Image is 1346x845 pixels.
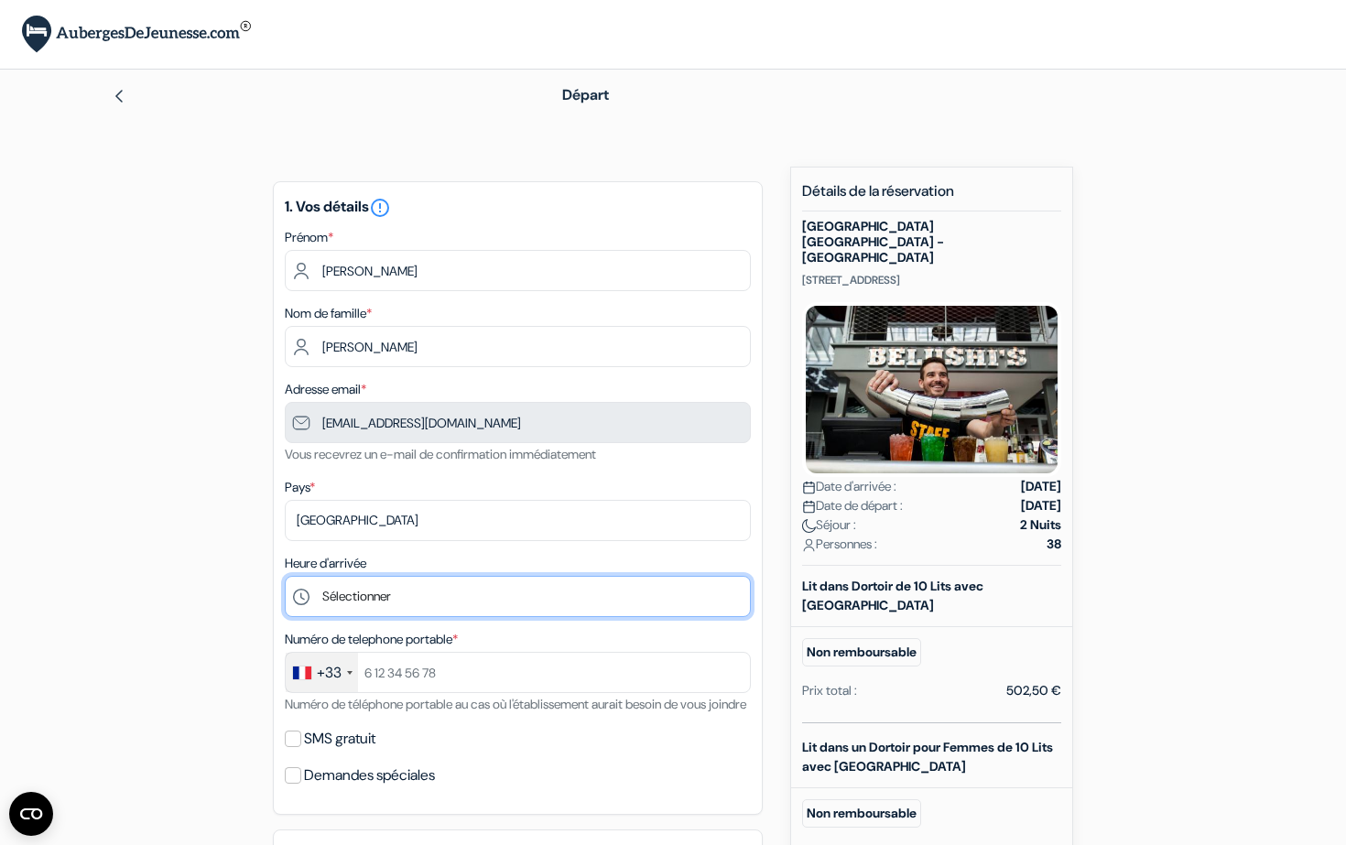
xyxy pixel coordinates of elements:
[802,739,1053,775] b: Lit dans un Dortoir pour Femmes de 10 Lits avec [GEOGRAPHIC_DATA]
[802,538,816,552] img: user_icon.svg
[285,402,751,443] input: Entrer adresse e-mail
[1047,535,1061,554] strong: 38
[285,228,333,247] label: Prénom
[285,630,458,649] label: Numéro de telephone portable
[304,726,375,752] label: SMS gratuit
[285,380,366,399] label: Adresse email
[9,792,53,836] button: Open CMP widget
[562,85,609,104] span: Départ
[802,500,816,514] img: calendar.svg
[802,638,921,666] small: Non remboursable
[802,481,816,494] img: calendar.svg
[802,496,903,515] span: Date de départ :
[1021,477,1061,496] strong: [DATE]
[802,578,983,613] b: Lit dans Dortoir de 10 Lits avec [GEOGRAPHIC_DATA]
[22,16,251,53] img: AubergesDeJeunesse.com
[285,250,751,291] input: Entrez votre prénom
[304,763,435,788] label: Demandes spéciales
[1006,681,1061,700] div: 502,50 €
[285,446,596,462] small: Vous recevrez un e-mail de confirmation immédiatement
[285,304,372,323] label: Nom de famille
[285,197,751,219] h5: 1. Vos détails
[317,662,342,684] div: +33
[1020,515,1061,535] strong: 2 Nuits
[802,273,1061,287] p: [STREET_ADDRESS]
[802,535,877,554] span: Personnes :
[286,653,358,692] div: France: +33
[1021,496,1061,515] strong: [DATE]
[285,326,751,367] input: Entrer le nom de famille
[112,89,126,103] img: left_arrow.svg
[285,696,746,712] small: Numéro de téléphone portable au cas où l'établissement aurait besoin de vous joindre
[802,219,1061,265] h5: [GEOGRAPHIC_DATA] [GEOGRAPHIC_DATA] - [GEOGRAPHIC_DATA]
[369,197,391,219] i: error_outline
[802,799,921,828] small: Non remboursable
[285,478,315,497] label: Pays
[369,197,391,216] a: error_outline
[802,515,856,535] span: Séjour :
[285,554,366,573] label: Heure d'arrivée
[802,519,816,533] img: moon.svg
[802,182,1061,211] h5: Détails de la réservation
[802,681,857,700] div: Prix total :
[285,652,751,693] input: 6 12 34 56 78
[802,477,896,496] span: Date d'arrivée :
